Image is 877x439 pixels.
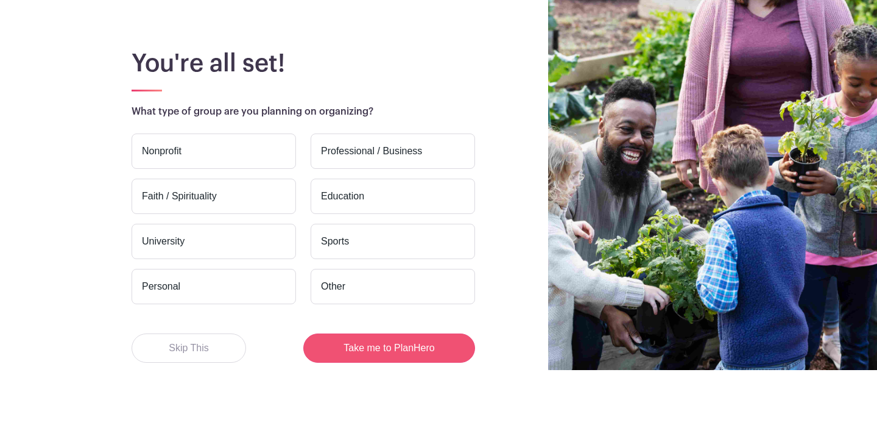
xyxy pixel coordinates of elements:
[132,224,296,259] label: University
[132,334,246,363] button: Skip This
[132,49,819,78] h1: You're all set!
[311,269,475,304] label: Other
[311,224,475,259] label: Sports
[132,104,819,119] p: What type of group are you planning on organizing?
[311,179,475,214] label: Education
[132,134,296,169] label: Nonprofit
[311,134,475,169] label: Professional / Business
[132,269,296,304] label: Personal
[132,179,296,214] label: Faith / Spirituality
[303,334,475,363] button: Take me to PlanHero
